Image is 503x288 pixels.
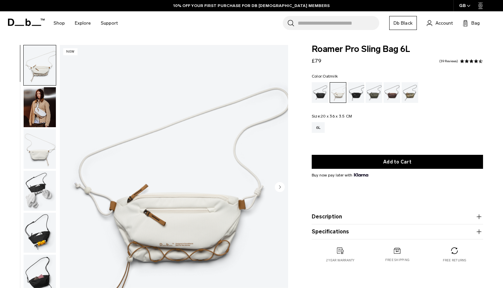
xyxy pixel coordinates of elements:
button: Next slide [275,182,285,193]
a: Support [101,11,118,35]
p: New [63,48,78,55]
span: Account [435,20,453,27]
img: Roamer Pro Sling Bag 6L Oatmilk [24,87,56,127]
p: 2 year warranty [326,258,355,263]
legend: Color: [312,74,338,78]
span: Roamer Pro Sling Bag 6L [312,45,483,54]
button: Specifications [312,228,483,236]
span: 20 x 36 x 3.5 CM [321,114,352,119]
p: Free returns [443,258,466,263]
span: £79 [312,58,321,64]
button: Roamer Pro Sling Bag 6L Oatmilk [23,129,56,169]
button: Description [312,213,483,221]
p: Free shipping [385,258,410,262]
a: 6L [312,122,325,133]
span: Oatmilk [323,74,338,79]
button: Roamer Pro Sling Bag 6L Oatmilk [23,45,56,86]
a: Black Out [312,82,328,103]
a: Oatmilk [330,82,346,103]
button: Roamer Pro Sling Bag 6L Oatmilk [23,212,56,253]
a: Charcoal Grey [348,82,364,103]
a: Shop [54,11,65,35]
a: Account [427,19,453,27]
button: Add to Cart [312,155,483,169]
button: Roamer Pro Sling Bag 6L Oatmilk [23,170,56,211]
a: Forest Green [366,82,382,103]
button: Roamer Pro Sling Bag 6L Oatmilk [23,87,56,128]
a: Explore [75,11,91,35]
img: Roamer Pro Sling Bag 6L Oatmilk [24,171,56,211]
span: Buy now pay later with [312,172,368,178]
img: Roamer Pro Sling Bag 6L Oatmilk [24,45,56,85]
a: 10% OFF YOUR FIRST PURCHASE FOR DB [DEMOGRAPHIC_DATA] MEMBERS [173,3,330,9]
img: Roamer Pro Sling Bag 6L Oatmilk [24,213,56,253]
a: 39 reviews [439,60,458,63]
a: Homegrown with Lu [384,82,400,103]
button: Bag [463,19,480,27]
legend: Size: [312,114,352,118]
a: Db Black [389,16,417,30]
img: {"height" => 20, "alt" => "Klarna"} [354,173,368,176]
nav: Main Navigation [49,11,123,35]
img: Roamer Pro Sling Bag 6L Oatmilk [24,129,56,169]
a: Db x Beyond Medals [402,82,418,103]
span: Bag [471,20,480,27]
